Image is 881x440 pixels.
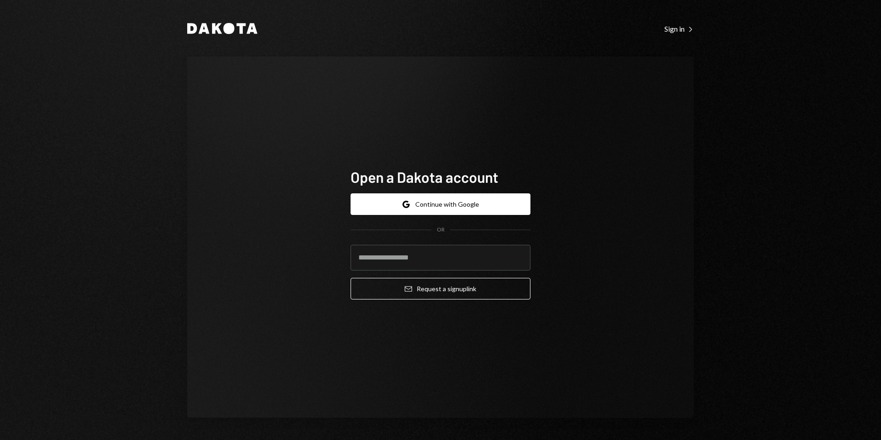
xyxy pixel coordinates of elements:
div: Sign in [664,24,694,34]
button: Request a signuplink [351,278,530,299]
a: Sign in [664,23,694,34]
div: OR [437,226,445,234]
h1: Open a Dakota account [351,168,530,186]
button: Continue with Google [351,193,530,215]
